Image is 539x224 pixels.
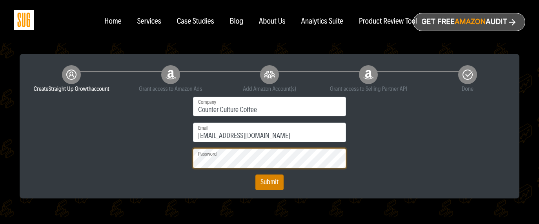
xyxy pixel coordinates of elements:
input: Company [193,97,346,116]
span: Straight Up Growth [48,85,91,92]
a: About Us [259,17,286,26]
a: Product Review Tool [359,17,417,26]
a: Analytics Suite [301,17,343,26]
input: Email [193,123,346,142]
small: Grant access to Selling Partner API [325,84,412,94]
a: Blog [230,17,244,26]
a: Case Studies [177,17,214,26]
img: Sug [14,10,34,30]
small: Done [424,84,511,94]
a: Get freeAmazonAudit [413,13,525,31]
a: Home [104,17,121,26]
a: Services [137,17,161,26]
span: Amazon [455,18,486,26]
small: Add Amazon Account(s) [226,84,313,94]
small: Create account [28,84,115,94]
small: Grant access to Amazon Ads [127,84,214,94]
button: Submit [255,174,284,190]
